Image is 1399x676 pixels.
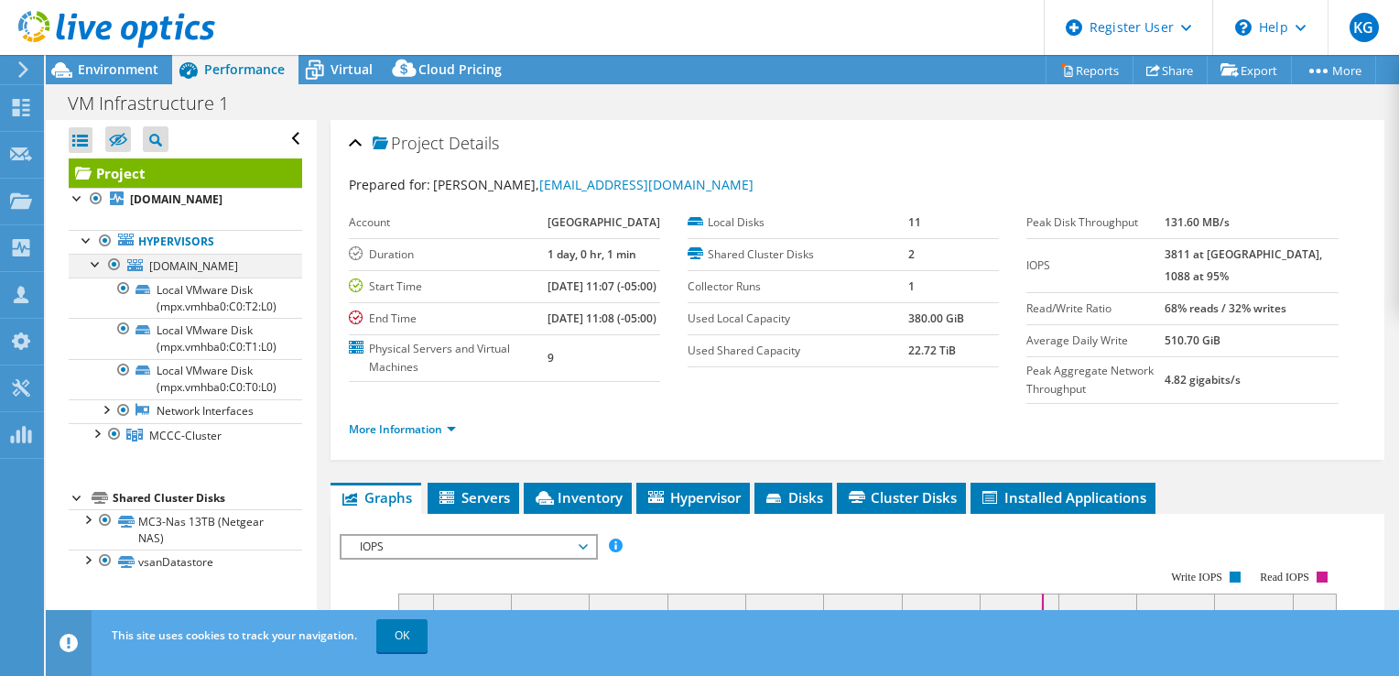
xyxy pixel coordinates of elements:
span: Cluster Disks [846,488,957,507]
span: Graphs [340,488,412,507]
b: 380.00 GiB [908,311,964,326]
b: 2 [908,246,915,262]
a: Project [69,158,302,188]
label: End Time [349,310,548,328]
span: Cloud Pricing [418,60,502,78]
a: Local VMware Disk (mpx.vmhba0:C0:T1:L0) [69,318,302,358]
h1: VM Infrastructure 1 [60,93,257,114]
label: Used Local Capacity [688,310,908,328]
a: Local VMware Disk (mpx.vmhba0:C0:T2:L0) [69,278,302,318]
a: [DOMAIN_NAME] [69,188,302,212]
a: Reports [1046,56,1133,84]
label: Start Time [349,278,548,296]
a: More Information [349,421,456,437]
span: Project [373,135,444,153]
a: OK [376,619,428,652]
a: [EMAIL_ADDRESS][DOMAIN_NAME] [539,176,754,193]
label: Read/Write Ratio [1026,300,1165,318]
span: [PERSON_NAME], [433,176,754,193]
span: IOPS [351,536,586,558]
b: [DATE] 11:08 (-05:00) [548,311,656,326]
a: Local VMware Disk (mpx.vmhba0:C0:T0:L0) [69,359,302,399]
span: Inventory [533,488,623,507]
label: Used Shared Capacity [688,342,908,360]
label: Account [349,213,548,232]
span: Performance [204,60,285,78]
b: 22.72 TiB [908,343,956,358]
b: [GEOGRAPHIC_DATA] [548,214,660,230]
b: [DOMAIN_NAME] [130,191,222,207]
b: [DATE] 11:07 (-05:00) [548,278,656,294]
a: [DOMAIN_NAME] [69,254,302,278]
b: 11 [908,214,921,230]
label: Peak Aggregate Network Throughput [1026,362,1165,398]
b: 3811 at [GEOGRAPHIC_DATA], 1088 at 95% [1165,246,1322,284]
a: MCCC-Cluster [69,423,302,447]
a: MC3-Nas 13TB (Netgear NAS) [69,509,302,550]
label: Prepared for: [349,176,430,193]
label: Duration [349,245,548,264]
b: 4.82 gigabits/s [1165,372,1241,387]
span: Environment [78,60,158,78]
span: Servers [437,488,510,507]
label: Physical Servers and Virtual Machines [349,340,548,376]
a: Network Interfaces [69,399,302,423]
b: 131.60 MB/s [1165,214,1230,230]
text: 3500 [364,609,390,625]
label: Average Daily Write [1026,332,1165,350]
b: 9 [548,350,554,365]
span: MCCC-Cluster [149,428,222,443]
span: Installed Applications [980,488,1146,507]
span: Details [449,132,499,154]
a: vsanDatastore [69,550,302,573]
span: Virtual [331,60,373,78]
label: Collector Runs [688,278,908,296]
span: Disks [764,488,823,507]
b: 510.70 GiB [1165,333,1220,348]
span: Hypervisor [645,488,741,507]
a: Export [1207,56,1292,84]
label: IOPS [1026,256,1165,275]
text: Write IOPS [1171,571,1222,583]
a: Hypervisors [69,230,302,254]
span: This site uses cookies to track your navigation. [112,627,357,643]
b: 1 [908,278,915,294]
label: Peak Disk Throughput [1026,213,1165,232]
div: Shared Cluster Disks [113,487,302,509]
label: Shared Cluster Disks [688,245,908,264]
span: [DOMAIN_NAME] [149,258,238,274]
span: KG [1350,13,1379,42]
a: Share [1133,56,1208,84]
b: 68% reads / 32% writes [1165,300,1286,316]
svg: \n [1235,19,1252,36]
text: Read IOPS [1260,571,1309,583]
label: Local Disks [688,213,908,232]
b: 1 day, 0 hr, 1 min [548,246,636,262]
a: More [1291,56,1376,84]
